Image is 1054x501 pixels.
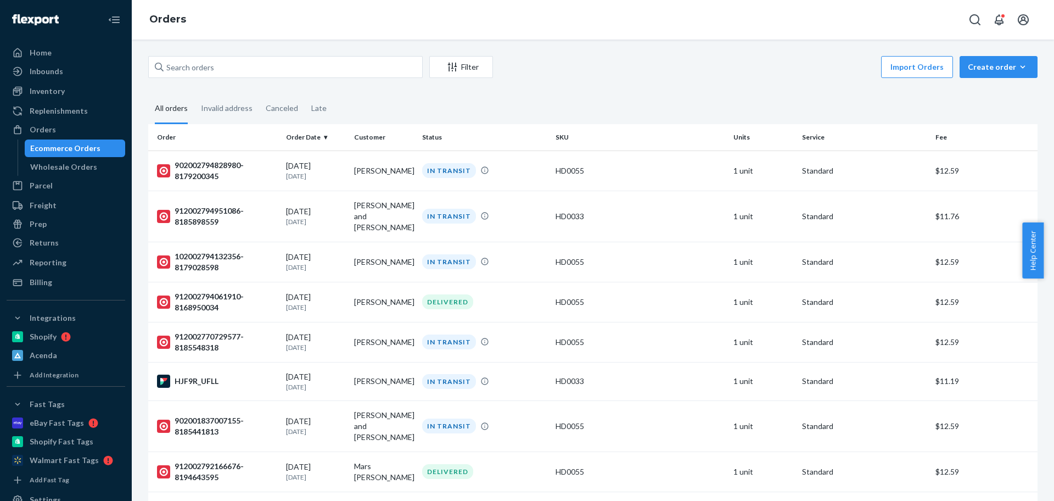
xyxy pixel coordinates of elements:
[7,328,125,346] a: Shopify
[429,56,493,78] button: Filter
[157,251,277,273] div: 102002794132356-8179028598
[286,206,345,226] div: [DATE]
[286,472,345,482] p: [DATE]
[729,151,797,191] td: 1 unit
[103,9,125,31] button: Close Navigation
[148,124,282,151] th: Order
[7,197,125,214] a: Freight
[7,121,125,138] a: Orders
[149,13,186,25] a: Orders
[157,375,277,388] div: HJF9R_UFLL
[30,143,100,154] div: Ecommerce Orders
[286,252,345,272] div: [DATE]
[7,274,125,291] a: Billing
[30,331,57,342] div: Shopify
[7,63,125,80] a: Inbounds
[729,400,797,452] td: 1 unit
[30,277,52,288] div: Billing
[556,211,725,222] div: HD0033
[30,86,65,97] div: Inventory
[1012,9,1034,31] button: Open account menu
[157,291,277,313] div: 912002794061910-8168950034
[802,421,927,432] p: Standard
[931,124,1038,151] th: Fee
[350,452,418,492] td: Mars [PERSON_NAME]
[30,417,84,428] div: eBay Fast Tags
[729,452,797,492] td: 1 unit
[931,452,1038,492] td: $12.59
[729,282,797,322] td: 1 unit
[802,297,927,308] p: Standard
[422,374,476,389] div: IN TRANSIT
[25,158,126,176] a: Wholesale Orders
[7,396,125,413] button: Fast Tags
[556,297,725,308] div: HD0055
[7,452,125,469] a: Walmart Fast Tags
[964,9,986,31] button: Open Search Box
[30,162,97,172] div: Wholesale Orders
[286,160,345,181] div: [DATE]
[350,322,418,362] td: [PERSON_NAME]
[141,4,195,36] ol: breadcrumbs
[350,191,418,242] td: [PERSON_NAME] and [PERSON_NAME]
[30,219,47,230] div: Prep
[30,436,93,447] div: Shopify Fast Tags
[802,211,927,222] p: Standard
[286,427,345,436] p: [DATE]
[729,322,797,362] td: 1 unit
[286,171,345,181] p: [DATE]
[286,343,345,352] p: [DATE]
[286,303,345,312] p: [DATE]
[802,165,927,176] p: Standard
[931,191,1038,242] td: $11.76
[729,124,797,151] th: Units
[1022,222,1044,279] button: Help Center
[729,191,797,242] td: 1 unit
[729,362,797,400] td: 1 unit
[201,94,253,123] div: Invalid address
[881,56,953,78] button: Import Orders
[12,14,59,25] img: Flexport logo
[354,132,413,142] div: Customer
[422,419,476,433] div: IN TRANSIT
[157,415,277,437] div: 902001837007155-8185441813
[931,362,1038,400] td: $11.19
[350,400,418,452] td: [PERSON_NAME] and [PERSON_NAME]
[422,254,476,269] div: IN TRANSIT
[960,56,1038,78] button: Create order
[350,282,418,322] td: [PERSON_NAME]
[931,242,1038,282] td: $12.59
[931,151,1038,191] td: $12.59
[7,177,125,194] a: Parcel
[148,56,423,78] input: Search orders
[556,165,725,176] div: HD0055
[802,376,927,387] p: Standard
[7,414,125,432] a: eBay Fast Tags
[30,313,76,324] div: Integrations
[988,9,1010,31] button: Open notifications
[25,140,126,157] a: Ecommerce Orders
[729,242,797,282] td: 1 unit
[422,163,476,178] div: IN TRANSIT
[286,416,345,436] div: [DATE]
[30,66,63,77] div: Inbounds
[556,257,725,268] div: HD0055
[30,47,52,58] div: Home
[798,124,931,151] th: Service
[7,82,125,100] a: Inventory
[7,254,125,271] a: Reporting
[30,475,69,485] div: Add Fast Tag
[422,294,473,309] div: DELIVERED
[422,464,473,479] div: DELIVERED
[157,331,277,353] div: 912002770729577-8185548318
[350,242,418,282] td: [PERSON_NAME]
[556,421,725,432] div: HD0055
[931,322,1038,362] td: $12.59
[7,234,125,252] a: Returns
[7,44,125,62] a: Home
[350,362,418,400] td: [PERSON_NAME]
[422,335,476,349] div: IN TRANSIT
[802,337,927,348] p: Standard
[7,215,125,233] a: Prep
